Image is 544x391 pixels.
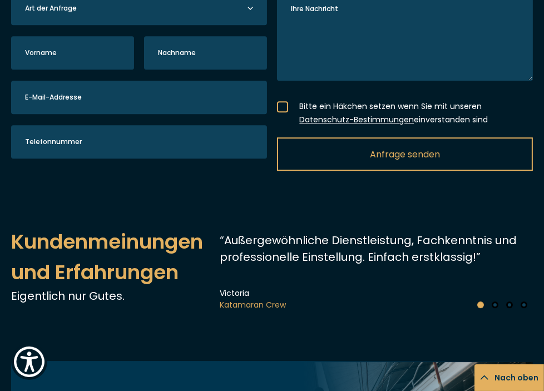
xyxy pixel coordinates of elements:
[11,226,220,288] h2: Kundenmeinungen und Erfahrungen
[521,301,527,308] span: Go to slide 4
[492,301,498,308] span: Go to slide 2
[477,301,484,308] span: Go to slide 1
[25,92,82,102] label: E-Mail-Addresse
[220,299,320,311] span: Katamaran Crew
[506,301,513,308] span: Go to slide 3
[277,137,533,171] button: Anfrage senden
[474,364,544,391] button: Nach oben
[220,232,533,265] p: “ Außergewöhnliche Dienstleistung, Fachkenntnis und professionelle Einstellung. Einfach erstklass...
[25,48,57,58] label: Vorname
[11,344,47,380] button: Show Accessibility Preferences
[220,288,320,299] span: Victoria
[11,288,220,304] p: Eigentlich nur Gutes.
[299,114,414,125] a: Datenschutz-Bestimmungen
[370,147,440,161] span: Anfrage senden
[158,48,196,58] label: Nachname
[25,137,82,147] label: Telefonnummer
[299,96,533,126] span: Bitte ein Häkchen setzen wenn Sie mit unseren einverstanden sind
[291,4,338,14] label: Ihre Nachricht
[25,3,77,13] label: Art der Anfrage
